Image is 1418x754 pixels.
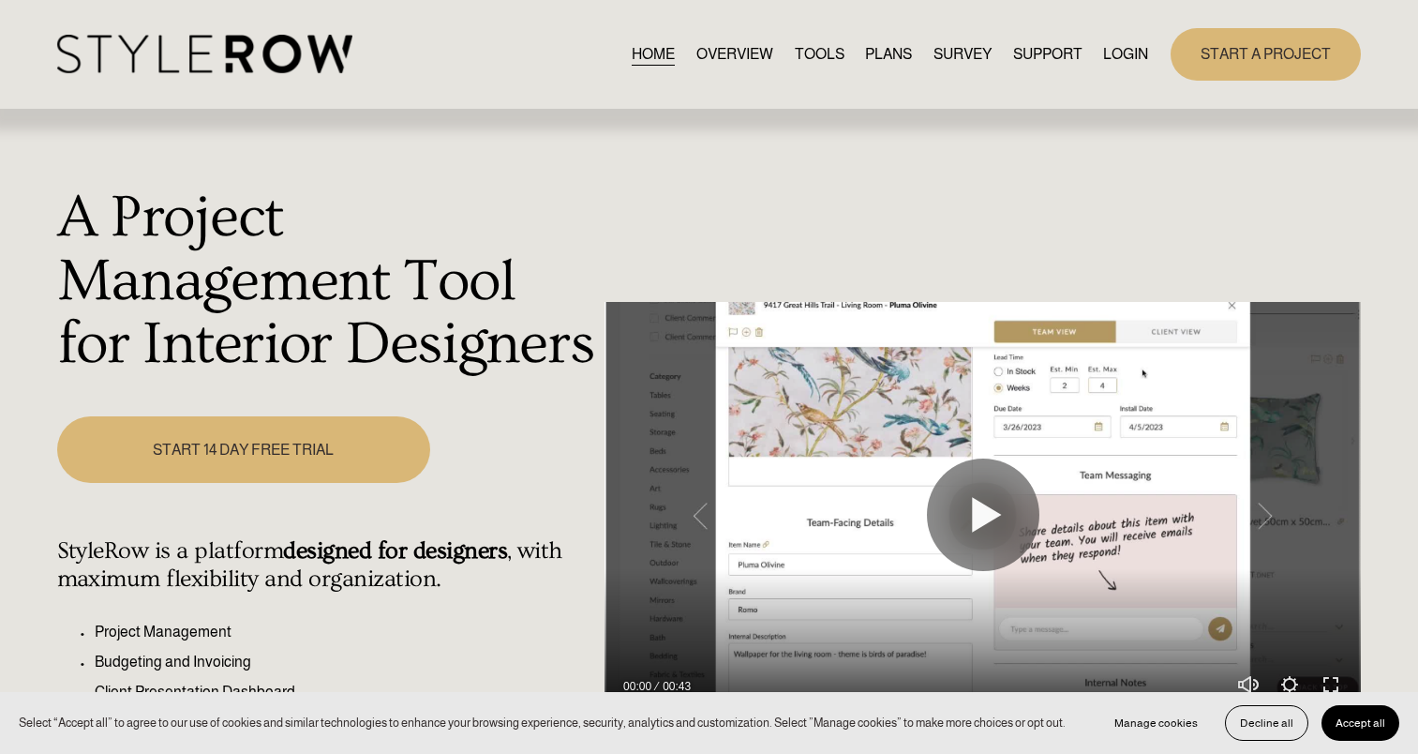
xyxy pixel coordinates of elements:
[632,41,675,67] a: HOME
[1171,28,1361,80] a: START A PROJECT
[1240,716,1293,730] span: Decline all
[57,35,352,73] img: StyleRow
[95,651,595,673] p: Budgeting and Invoicing
[865,41,912,67] a: PLANS
[283,537,507,565] strong: designed for designers
[95,681,595,703] p: Client Presentation Dashboard
[1114,716,1198,730] span: Manage cookies
[927,459,1039,571] button: Play
[1013,43,1082,66] span: SUPPORT
[656,677,695,696] div: Duration
[57,416,430,483] a: START 14 DAY FREE TRIAL
[623,677,656,696] div: Current time
[1103,41,1148,67] a: LOGIN
[19,714,1066,731] p: Select “Accept all” to agree to our use of cookies and similar technologies to enhance your brows...
[933,41,992,67] a: SURVEY
[57,187,595,377] h1: A Project Management Tool for Interior Designers
[1013,41,1082,67] a: folder dropdown
[696,41,773,67] a: OVERVIEW
[1321,705,1399,741] button: Accept all
[1336,716,1385,730] span: Accept all
[95,621,595,643] p: Project Management
[57,537,595,594] h4: StyleRow is a platform , with maximum flexibility and organization.
[795,41,844,67] a: TOOLS
[1225,705,1308,741] button: Decline all
[1100,705,1212,741] button: Manage cookies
